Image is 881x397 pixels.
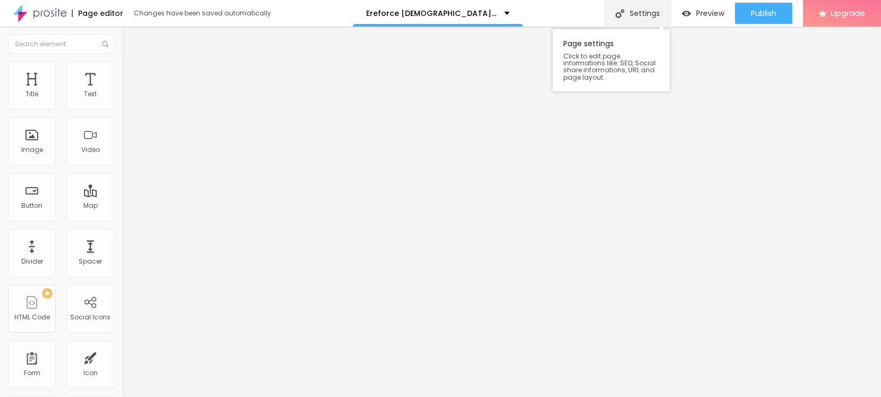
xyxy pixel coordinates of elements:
div: Title [26,90,38,98]
div: Map [83,202,98,209]
button: Publish [735,3,792,24]
input: Search element [8,35,114,54]
div: Spacer [79,258,102,265]
div: Text [84,90,97,98]
div: Button [21,202,43,209]
span: Click to edit page informations like: SEO, Social share informations, URL and page layout. [563,53,659,81]
div: Social Icons [70,314,111,321]
span: Upgrade [831,9,865,18]
div: Page editor [72,10,123,17]
img: Icone [615,9,624,18]
img: Icone [102,41,108,47]
div: HTML Code [14,314,50,321]
div: Changes have been saved automatically [134,10,271,16]
div: Form [24,369,40,377]
span: Publish [751,9,776,18]
div: Icon [83,369,98,377]
iframe: Editor [122,27,881,397]
div: Divider [21,258,43,265]
button: Preview [671,3,735,24]
div: Page settings [553,29,670,91]
div: Image [21,146,43,154]
div: Video [81,146,100,154]
p: Ereforce [DEMOGRAPHIC_DATA][MEDICAL_DATA] Capsules [366,10,496,17]
span: Preview [696,9,724,18]
img: view-1.svg [682,9,691,18]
